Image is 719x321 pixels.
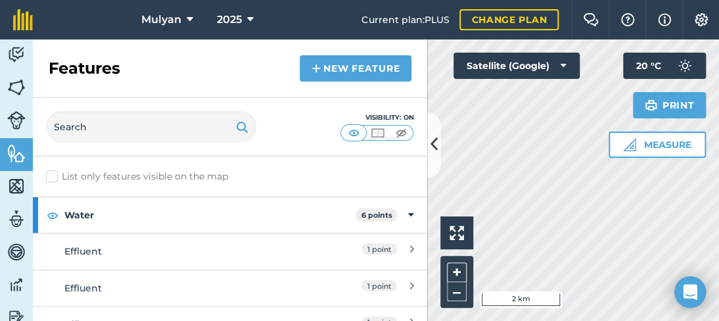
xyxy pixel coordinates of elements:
span: 2025 [217,12,242,28]
img: svg+xml;base64,PHN2ZyB4bWxucz0iaHR0cDovL3d3dy53My5vcmcvMjAwMC9zdmciIHdpZHRoPSI1NiIgaGVpZ2h0PSI2MC... [7,176,26,196]
img: svg+xml;base64,PD94bWwgdmVyc2lvbj0iMS4wIiBlbmNvZGluZz0idXRmLTgiPz4KPCEtLSBHZW5lcmF0b3I6IEFkb2JlIE... [672,53,698,79]
button: – [447,282,467,301]
span: 1 point [361,243,397,255]
span: 1 point [361,280,397,291]
img: A question mark icon [620,13,636,26]
img: svg+xml;base64,PHN2ZyB4bWxucz0iaHR0cDovL3d3dy53My5vcmcvMjAwMC9zdmciIHdpZHRoPSIxOSIgaGVpZ2h0PSIyNC... [236,119,248,135]
a: Change plan [459,9,559,30]
img: svg+xml;base64,PHN2ZyB4bWxucz0iaHR0cDovL3d3dy53My5vcmcvMjAwMC9zdmciIHdpZHRoPSI1MCIgaGVpZ2h0PSI0MC... [369,126,386,139]
img: Ruler icon [623,138,636,151]
button: 20 °C [623,53,706,79]
img: svg+xml;base64,PD94bWwgdmVyc2lvbj0iMS4wIiBlbmNvZGluZz0idXRmLTgiPz4KPCEtLSBHZW5lcmF0b3I6IEFkb2JlIE... [7,209,26,229]
img: svg+xml;base64,PHN2ZyB4bWxucz0iaHR0cDovL3d3dy53My5vcmcvMjAwMC9zdmciIHdpZHRoPSIxNCIgaGVpZ2h0PSIyNC... [312,61,321,76]
img: svg+xml;base64,PD94bWwgdmVyc2lvbj0iMS4wIiBlbmNvZGluZz0idXRmLTgiPz4KPCEtLSBHZW5lcmF0b3I6IEFkb2JlIE... [7,45,26,64]
h2: Features [49,58,120,79]
span: Mulyan [141,12,181,28]
div: Effluent [64,244,298,259]
input: Search [46,111,256,143]
strong: 6 points [361,210,392,220]
button: Satellite (Google) [453,53,580,79]
a: Effluent1 point [33,233,427,269]
img: svg+xml;base64,PD94bWwgdmVyc2lvbj0iMS4wIiBlbmNvZGluZz0idXRmLTgiPz4KPCEtLSBHZW5lcmF0b3I6IEFkb2JlIE... [7,242,26,262]
img: A cog icon [693,13,709,26]
img: svg+xml;base64,PHN2ZyB4bWxucz0iaHR0cDovL3d3dy53My5vcmcvMjAwMC9zdmciIHdpZHRoPSI1MCIgaGVpZ2h0PSI0MC... [346,126,362,139]
div: Visibility: On [340,112,414,123]
img: svg+xml;base64,PHN2ZyB4bWxucz0iaHR0cDovL3d3dy53My5vcmcvMjAwMC9zdmciIHdpZHRoPSIxOSIgaGVpZ2h0PSIyNC... [645,97,657,113]
strong: Water [64,197,356,233]
button: + [447,262,467,282]
img: fieldmargin Logo [13,9,33,30]
img: svg+xml;base64,PHN2ZyB4bWxucz0iaHR0cDovL3d3dy53My5vcmcvMjAwMC9zdmciIHdpZHRoPSI1NiIgaGVpZ2h0PSI2MC... [7,143,26,163]
img: svg+xml;base64,PD94bWwgdmVyc2lvbj0iMS4wIiBlbmNvZGluZz0idXRmLTgiPz4KPCEtLSBHZW5lcmF0b3I6IEFkb2JlIE... [7,111,26,130]
img: Two speech bubbles overlapping with the left bubble in the forefront [583,13,599,26]
img: svg+xml;base64,PD94bWwgdmVyc2lvbj0iMS4wIiBlbmNvZGluZz0idXRmLTgiPz4KPCEtLSBHZW5lcmF0b3I6IEFkb2JlIE... [7,275,26,295]
img: svg+xml;base64,PHN2ZyB4bWxucz0iaHR0cDovL3d3dy53My5vcmcvMjAwMC9zdmciIHdpZHRoPSI1NiIgaGVpZ2h0PSI2MC... [7,78,26,97]
img: svg+xml;base64,PHN2ZyB4bWxucz0iaHR0cDovL3d3dy53My5vcmcvMjAwMC9zdmciIHdpZHRoPSIxOCIgaGVpZ2h0PSIyNC... [47,207,58,223]
div: Effluent [64,281,298,295]
button: Measure [609,132,706,158]
span: Current plan : PLUS [361,12,449,27]
label: List only features visible on the map [46,170,228,184]
img: svg+xml;base64,PHN2ZyB4bWxucz0iaHR0cDovL3d3dy53My5vcmcvMjAwMC9zdmciIHdpZHRoPSIxNyIgaGVpZ2h0PSIxNy... [658,12,671,28]
div: Open Intercom Messenger [674,276,706,308]
a: Effluent1 point [33,270,427,306]
img: svg+xml;base64,PHN2ZyB4bWxucz0iaHR0cDovL3d3dy53My5vcmcvMjAwMC9zdmciIHdpZHRoPSI1MCIgaGVpZ2h0PSI0MC... [393,126,409,139]
span: 20 ° C [636,53,661,79]
div: Water6 points [33,197,427,233]
a: New feature [300,55,411,82]
button: Print [633,92,707,118]
img: Four arrows, one pointing top left, one top right, one bottom right and the last bottom left [450,226,464,240]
